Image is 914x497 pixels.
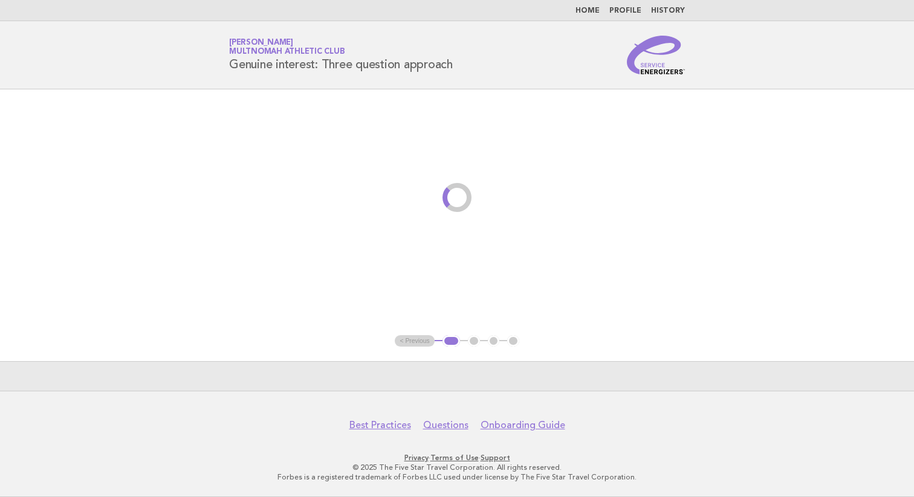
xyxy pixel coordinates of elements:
[229,39,345,56] a: [PERSON_NAME]Multnomah Athletic Club
[609,7,641,14] a: Profile
[87,453,827,463] p: · ·
[481,419,565,431] a: Onboarding Guide
[229,39,453,71] h1: Genuine interest: Three question approach
[87,472,827,482] p: Forbes is a registered trademark of Forbes LLC used under license by The Five Star Travel Corpora...
[575,7,600,14] a: Home
[430,454,479,462] a: Terms of Use
[349,419,411,431] a: Best Practices
[87,463,827,472] p: © 2025 The Five Star Travel Corporation. All rights reserved.
[627,36,685,74] img: Service Energizers
[423,419,468,431] a: Questions
[404,454,429,462] a: Privacy
[481,454,510,462] a: Support
[229,48,345,56] span: Multnomah Athletic Club
[651,7,685,14] a: History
